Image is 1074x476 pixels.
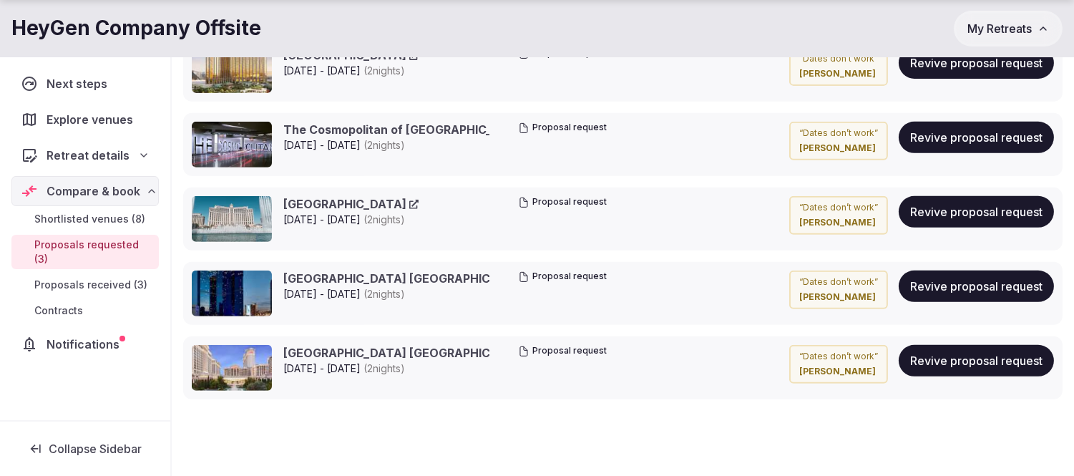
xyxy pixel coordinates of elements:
[363,288,405,300] span: ( 2 night s )
[283,64,419,78] span: [DATE] - [DATE]
[47,183,140,200] span: Compare & book
[283,287,489,301] span: [DATE] - [DATE]
[363,139,405,151] span: ( 2 night s )
[518,196,607,208] button: Proposal request
[518,345,607,357] button: Proposal request
[11,209,159,229] a: Shortlisted venues (8)
[283,361,489,376] span: [DATE] - [DATE]
[192,345,272,391] img: Caesars Palace Las Vegas Hotel and Casino cover photo
[799,142,878,155] cite: [PERSON_NAME]
[11,329,159,359] a: Notifications
[47,111,139,128] span: Explore venues
[34,212,145,226] span: Shortlisted venues (8)
[283,138,489,152] span: [DATE] - [DATE]
[283,345,545,361] a: [GEOGRAPHIC_DATA] [GEOGRAPHIC_DATA]
[799,202,878,214] p: “ Dates don’t work ”
[518,271,607,283] button: Proposal request
[799,366,878,378] cite: [PERSON_NAME]
[283,196,419,212] a: [GEOGRAPHIC_DATA]
[11,105,159,135] a: Explore venues
[192,196,272,242] img: Bellagio Hotel & Casino cover photo
[799,351,878,363] p: “ Dates don’t work ”
[799,276,878,288] p: “ Dates don’t work ”
[899,271,1054,302] button: Revive proposal request
[899,122,1054,153] button: Revive proposal request
[47,147,130,164] span: Retreat details
[192,271,272,316] img: Fontainebleau Las Vegas cover photo
[34,238,153,266] span: Proposals requested (3)
[47,75,113,92] span: Next steps
[34,303,83,318] span: Contracts
[11,433,159,465] button: Collapse Sidebar
[47,336,125,353] span: Notifications
[899,47,1054,79] button: Revive proposal request
[363,362,405,374] span: ( 2 night s )
[518,122,607,134] button: Proposal request
[283,271,545,286] a: [GEOGRAPHIC_DATA] [GEOGRAPHIC_DATA]
[11,14,261,42] h1: HeyGen Company Offsite
[967,21,1032,36] span: My Retreats
[799,68,878,80] cite: [PERSON_NAME]
[11,69,159,99] a: Next steps
[363,64,405,77] span: ( 2 night s )
[49,442,142,456] span: Collapse Sidebar
[954,11,1063,47] button: My Retreats
[363,213,405,225] span: ( 2 night s )
[799,217,878,229] cite: [PERSON_NAME]
[799,53,878,65] p: “ Dates don’t work ”
[34,278,147,292] span: Proposals received (3)
[11,301,159,321] a: Contracts
[283,213,419,227] span: [DATE] - [DATE]
[192,122,272,167] img: The Cosmopolitan of Las Vegas cover photo
[11,235,159,269] a: Proposals requested (3)
[799,291,878,303] cite: [PERSON_NAME]
[11,275,159,295] a: Proposals received (3)
[899,345,1054,377] button: Revive proposal request
[192,47,272,93] img: Mandalay Bay cover photo
[283,122,541,137] a: The Cosmopolitan of [GEOGRAPHIC_DATA]
[799,127,878,140] p: “ Dates don’t work ”
[899,196,1054,228] button: Revive proposal request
